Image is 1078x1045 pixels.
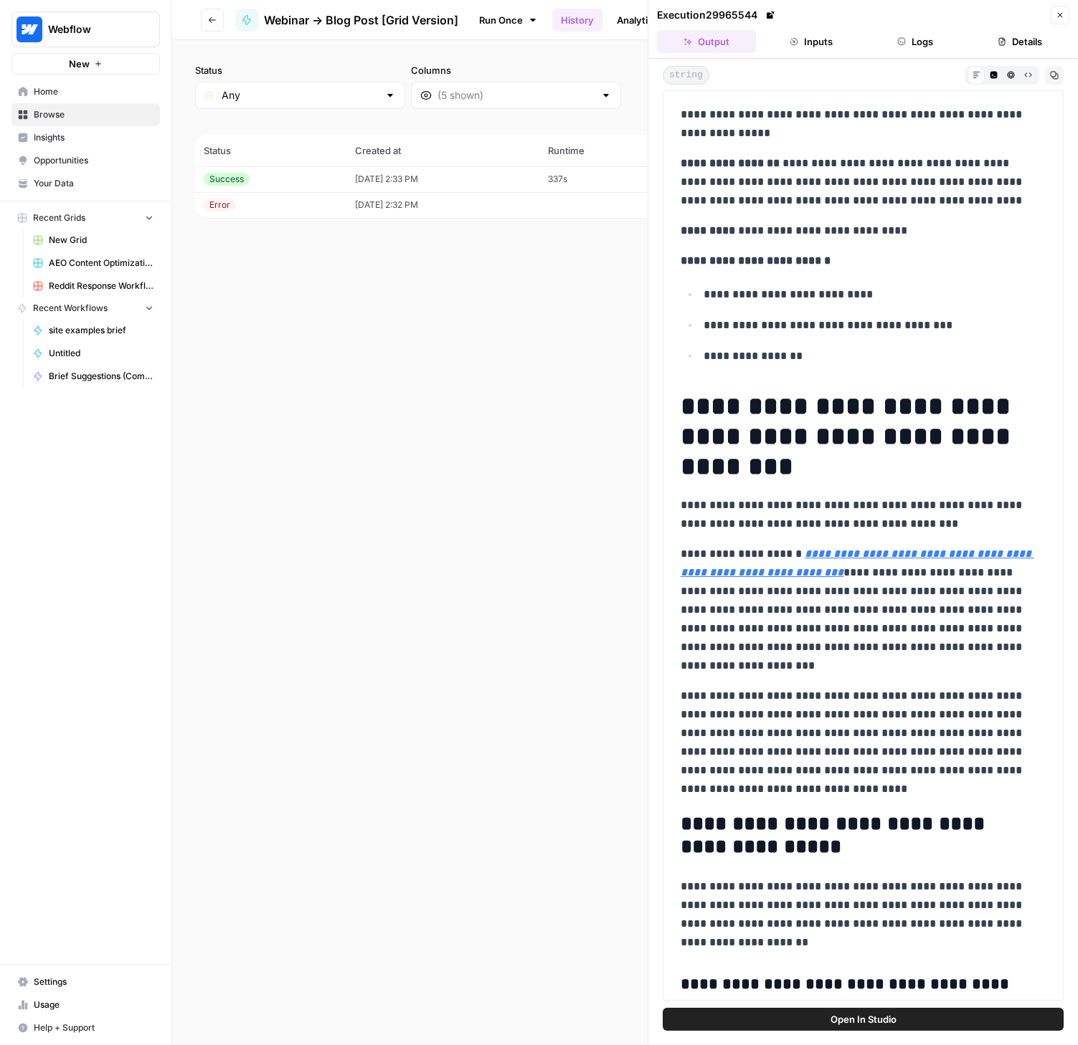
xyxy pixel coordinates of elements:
a: site examples brief [27,319,160,342]
span: Recent Grids [33,211,85,224]
button: Output [657,30,756,53]
label: Columns [411,63,621,77]
button: New [11,53,160,75]
span: Settings [34,975,153,988]
span: Insights [34,131,153,144]
span: Help + Support [34,1021,153,1034]
span: New [69,57,90,71]
a: Opportunities [11,149,160,172]
a: Run Once [470,8,547,32]
button: Recent Workflows [11,297,160,319]
a: Reddit Response Workflow Grid [27,275,160,297]
a: AEO Content Optimizations Grid [27,252,160,275]
input: Any [222,88,379,102]
a: Home [11,80,160,103]
a: Insights [11,126,160,149]
span: Browse [34,108,153,121]
a: History [552,9,602,32]
td: [DATE] 2:33 PM [346,166,539,192]
input: (5 shown) [438,88,595,102]
a: Webinar -> Blog Post [Grid Version] [235,9,458,32]
a: Browse [11,103,160,126]
button: Help + Support [11,1016,160,1039]
span: New Grid [49,234,153,247]
span: Opportunities [34,154,153,167]
th: Runtime [539,135,668,166]
a: Your Data [11,172,160,195]
div: Execution 29965544 [657,8,777,22]
th: Created at [346,135,539,166]
span: AEO Content Optimizations Grid [49,257,153,269]
span: Recent Workflows [33,302,108,315]
th: Status [195,135,346,166]
span: site examples brief [49,324,153,337]
span: Open In Studio [831,1012,897,1026]
span: Untitled [49,347,153,360]
div: Success [204,173,250,186]
label: Status [195,63,405,77]
span: Your Data [34,177,153,190]
a: Usage [11,993,160,1016]
button: Open In Studio [663,1008,1064,1031]
span: Reddit Response Workflow Grid [49,280,153,292]
span: Usage [34,998,153,1011]
a: New Grid [27,229,160,252]
span: Webflow [48,22,135,37]
button: Logs [866,30,965,53]
span: Brief Suggestions (Competitive Gap Analysis) [49,370,153,383]
a: Settings [11,970,160,993]
span: (2 records) [195,109,1055,135]
button: Recent Grids [11,207,160,229]
span: Webinar -> Blog Post [Grid Version] [264,11,458,29]
a: Untitled [27,342,160,365]
a: Brief Suggestions (Competitive Gap Analysis) [27,365,160,388]
span: string [663,66,709,85]
span: Home [34,85,153,98]
td: [DATE] 2:32 PM [346,192,539,218]
a: Analytics [608,9,667,32]
div: Error [204,199,236,211]
img: Webflow Logo [16,16,42,42]
button: Details [970,30,1069,53]
td: 337s [539,166,668,192]
button: Inputs [762,30,861,53]
button: Workspace: Webflow [11,11,160,47]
